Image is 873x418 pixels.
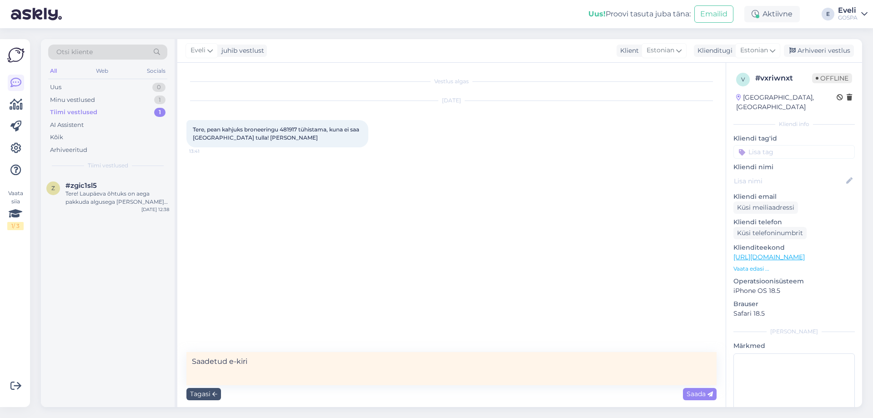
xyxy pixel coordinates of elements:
[154,108,166,117] div: 1
[50,146,87,155] div: Arhiveeritud
[733,286,855,296] p: iPhone OS 18.5
[733,327,855,336] div: [PERSON_NAME]
[50,133,63,142] div: Kõik
[733,341,855,351] p: Märkmed
[687,390,713,398] span: Saada
[56,47,93,57] span: Otsi kliente
[50,83,61,92] div: Uus
[154,96,166,105] div: 1
[740,45,768,55] span: Estonian
[191,45,206,55] span: Eveli
[193,126,361,141] span: Tere, pean kahjuks broneeringu 481917 tühistama, kuna ei saa [GEOGRAPHIC_DATA] tulla! [PERSON_NAME]
[48,65,59,77] div: All
[186,388,221,400] div: Tagasi
[822,8,834,20] div: E
[733,120,855,128] div: Kliendi info
[65,181,97,190] span: #zgic1sl5
[733,253,805,261] a: [URL][DOMAIN_NAME]
[588,10,606,18] b: Uus!
[7,46,25,64] img: Askly Logo
[617,46,639,55] div: Klient
[50,108,97,117] div: Tiimi vestlused
[838,7,858,14] div: Eveli
[733,192,855,201] p: Kliendi email
[784,45,854,57] div: Arhiveeri vestlus
[50,96,95,105] div: Minu vestlused
[838,14,858,21] div: GOSPA
[733,243,855,252] p: Klienditeekond
[733,227,807,239] div: Küsi telefoninumbrit
[186,77,717,86] div: Vestlus algas
[744,6,800,22] div: Aktiivne
[145,65,167,77] div: Socials
[733,265,855,273] p: Vaata edasi ...
[588,9,691,20] div: Proovi tasuta juba täna:
[186,352,717,385] textarea: Saadetud e-kiri
[186,96,717,105] div: [DATE]
[94,65,110,77] div: Web
[733,217,855,227] p: Kliendi telefon
[51,185,55,191] span: z
[65,190,169,206] div: Tere! Laupäeva õhtuks on aega pakkuda algusega [PERSON_NAME] 16.45, 17.30 või 18.45. Milline aeg ...
[141,206,169,213] div: [DATE] 12:38
[812,73,852,83] span: Offline
[734,176,844,186] input: Lisa nimi
[733,201,798,214] div: Küsi meiliaadressi
[189,148,223,155] span: 13:41
[694,46,733,55] div: Klienditugi
[647,45,674,55] span: Estonian
[88,161,128,170] span: Tiimi vestlused
[50,121,84,130] div: AI Assistent
[733,162,855,172] p: Kliendi nimi
[741,76,745,83] span: v
[733,134,855,143] p: Kliendi tag'id
[694,5,733,23] button: Emailid
[838,7,868,21] a: EveliGOSPA
[7,189,24,230] div: Vaata siia
[736,93,837,112] div: [GEOGRAPHIC_DATA], [GEOGRAPHIC_DATA]
[733,145,855,159] input: Lisa tag
[733,299,855,309] p: Brauser
[218,46,264,55] div: juhib vestlust
[733,277,855,286] p: Operatsioonisüsteem
[152,83,166,92] div: 0
[755,73,812,84] div: # vxriwnxt
[7,222,24,230] div: 1 / 3
[733,309,855,318] p: Safari 18.5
